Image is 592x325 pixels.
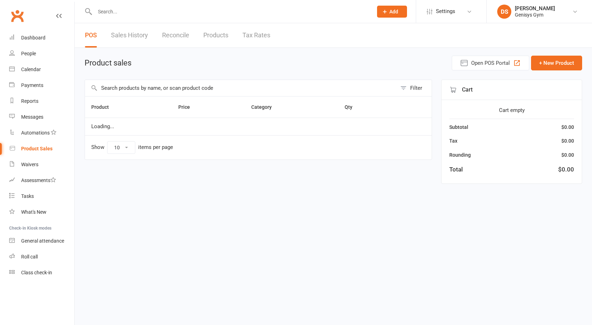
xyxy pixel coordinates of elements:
[242,23,270,48] a: Tax Rates
[178,103,198,111] button: Price
[21,146,53,151] div: Product Sales
[251,104,279,110] span: Category
[561,137,574,145] div: $0.00
[389,9,398,14] span: Add
[397,80,432,96] button: Filter
[377,6,407,18] button: Add
[91,104,117,110] span: Product
[85,118,432,135] td: Loading...
[9,93,74,109] a: Reports
[449,165,463,174] div: Total
[452,56,529,70] button: Open POS Portal
[9,125,74,141] a: Automations
[251,103,279,111] button: Category
[449,106,574,114] div: Cart empty
[561,123,574,131] div: $0.00
[558,165,574,174] div: $0.00
[345,103,360,111] button: Qty
[8,7,26,25] a: Clubworx
[9,265,74,281] a: Class kiosk mode
[442,80,582,100] div: Cart
[21,209,47,215] div: What's New
[91,141,173,154] div: Show
[21,82,43,88] div: Payments
[21,67,41,72] div: Calendar
[561,151,574,159] div: $0.00
[93,7,368,17] input: Search...
[21,238,64,244] div: General attendance
[497,5,511,19] div: DS
[9,173,74,188] a: Assessments
[9,204,74,220] a: What's New
[162,23,189,48] a: Reconcile
[21,270,52,275] div: Class check-in
[9,188,74,204] a: Tasks
[21,177,56,183] div: Assessments
[345,104,360,110] span: Qty
[21,98,38,104] div: Reports
[449,151,471,159] div: Rounding
[9,62,74,77] a: Calendar
[203,23,228,48] a: Products
[178,104,198,110] span: Price
[21,254,38,260] div: Roll call
[85,23,97,48] a: POS
[9,233,74,249] a: General attendance kiosk mode
[436,4,455,19] span: Settings
[531,56,582,70] button: + New Product
[21,51,36,56] div: People
[21,114,43,120] div: Messages
[9,141,74,157] a: Product Sales
[515,5,555,12] div: [PERSON_NAME]
[21,193,34,199] div: Tasks
[515,12,555,18] div: Genisys Gym
[138,144,173,150] div: items per page
[111,23,148,48] a: Sales History
[410,84,422,92] div: Filter
[471,59,510,67] span: Open POS Portal
[449,123,468,131] div: Subtotal
[9,30,74,46] a: Dashboard
[85,59,131,67] h1: Product sales
[85,80,397,96] input: Search products by name, or scan product code
[9,109,74,125] a: Messages
[21,35,45,40] div: Dashboard
[9,249,74,265] a: Roll call
[21,130,50,136] div: Automations
[21,162,38,167] div: Waivers
[9,77,74,93] a: Payments
[91,103,117,111] button: Product
[9,46,74,62] a: People
[449,137,457,145] div: Tax
[9,157,74,173] a: Waivers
